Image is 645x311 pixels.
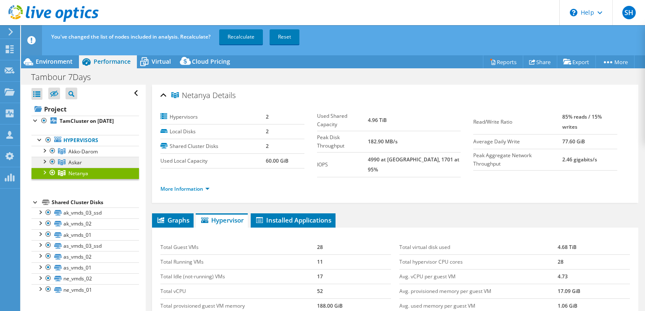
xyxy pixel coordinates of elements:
td: Total vCPU [160,284,317,298]
div: Shared Cluster Disks [52,197,139,207]
span: Virtual [152,57,171,65]
span: You've changed the list of nodes included in analysis. Recalculate? [51,33,210,40]
a: ne_vmds_02 [31,273,139,284]
a: ne_vmds_01 [31,284,139,295]
span: Installed Applications [255,216,331,224]
td: 4.68 TiB [558,240,630,255]
a: Export [557,55,596,68]
b: TamCluster on [DATE] [60,117,114,124]
a: Askar [31,157,139,168]
a: Project [31,102,139,116]
a: Reset [270,29,299,44]
td: Avg. provisioned memory per guest VM [399,284,558,298]
a: Share [523,55,557,68]
span: Netanya [171,91,210,100]
label: Average Daily Write [473,137,562,146]
b: 2 [266,113,269,120]
a: as_vmds_03_ssd [31,240,139,251]
span: Environment [36,57,73,65]
svg: \n [570,9,577,16]
b: 60.00 GiB [266,157,288,164]
label: Read/Write Ratio [473,118,562,126]
span: Hypervisor [200,216,244,224]
b: 182.90 MB/s [368,138,398,145]
b: 2 [266,143,269,150]
label: Shared Cluster Disks [160,142,266,150]
span: Graphs [156,216,189,224]
label: Local Disks [160,127,266,136]
label: Peak Disk Throughput [317,133,368,150]
td: 52 [317,284,391,298]
span: Cloud Pricing [192,57,230,65]
a: ak_vmds_03_ssd [31,207,139,218]
a: Recalculate [219,29,263,44]
b: 4990 at [GEOGRAPHIC_DATA], 1701 at 95% [368,156,459,173]
a: as_vmds_02 [31,251,139,262]
td: 11 [317,254,391,269]
h1: Tambour 7Days [27,73,104,82]
td: 28 [317,240,391,255]
b: 2.46 gigabits/s [562,156,597,163]
a: TamCluster on [DATE] [31,116,139,127]
a: Netanya [31,168,139,179]
span: Akko-Darom [68,148,98,155]
td: 28 [558,254,630,269]
b: 2 [266,128,269,135]
a: as_vmds_01 [31,262,139,273]
a: More Information [160,185,210,192]
a: More [595,55,635,68]
td: Avg. vCPU per guest VM [399,269,558,284]
td: Total Idle (not-running) VMs [160,269,317,284]
td: 4.73 [558,269,630,284]
span: Netanya [68,170,88,177]
a: Akko-Darom [31,146,139,157]
a: Hypervisors [31,135,139,146]
td: 17 [317,269,391,284]
a: ak_vmds_01 [31,229,139,240]
td: Total virtual disk used [399,240,558,255]
a: Reports [483,55,523,68]
label: IOPS [317,161,368,169]
td: 17.09 GiB [558,284,630,298]
a: ak_vmds_02 [31,218,139,229]
label: Peak Aggregate Network Throughput [473,151,562,168]
span: Performance [94,57,131,65]
b: 85% reads / 15% writes [562,113,602,130]
span: SH [622,6,636,19]
b: 4.96 TiB [368,117,387,124]
span: Askar [68,159,82,166]
b: 77.60 GiB [562,138,585,145]
label: Used Shared Capacity [317,112,368,129]
td: Total Guest VMs [160,240,317,255]
td: Total hypervisor CPU cores [399,254,558,269]
span: Details [212,90,236,100]
label: Used Local Capacity [160,157,266,165]
td: Total Running VMs [160,254,317,269]
label: Hypervisors [160,113,266,121]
